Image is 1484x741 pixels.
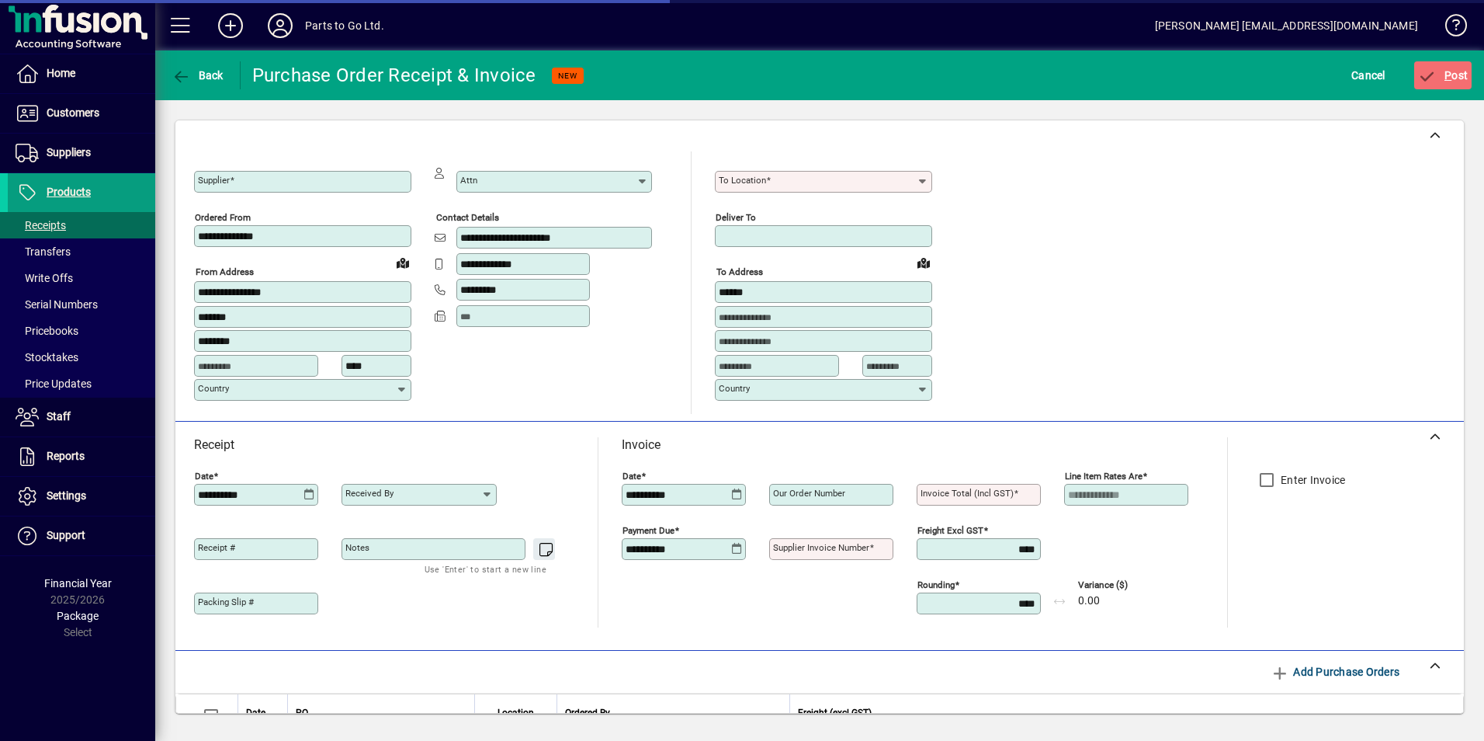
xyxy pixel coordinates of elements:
a: Settings [8,477,155,516]
app-page-header-button: Back [155,61,241,89]
div: Freight (excl GST) [798,704,1444,722]
span: Variance ($) [1078,580,1171,590]
mat-label: Date [195,471,213,482]
button: Add Purchase Orders [1264,658,1406,686]
span: Pricebooks [16,325,78,337]
span: Ordered By [565,704,610,722]
div: PO [296,704,466,722]
span: Financial Year [44,577,112,590]
a: Price Updates [8,370,155,397]
a: Customers [8,94,155,133]
a: View on map [911,250,936,275]
a: Transfers [8,238,155,265]
mat-hint: Use 'Enter' to start a new line [425,560,546,578]
mat-label: Freight excl GST [917,525,983,536]
span: Back [172,69,224,82]
span: ost [1418,69,1468,82]
mat-label: Attn [460,175,477,186]
mat-label: Rounding [917,579,955,590]
a: Home [8,54,155,93]
span: Price Updates [16,377,92,390]
mat-label: Supplier invoice number [773,542,869,553]
span: Suppliers [47,146,91,158]
a: Serial Numbers [8,291,155,318]
a: Reports [8,437,155,476]
a: Staff [8,398,155,437]
mat-label: Date [622,471,641,482]
button: Profile [255,12,305,40]
a: Support [8,517,155,555]
span: Package [57,610,99,622]
span: Reports [47,450,85,462]
mat-label: Invoice Total (incl GST) [921,488,1014,499]
div: Date [246,704,279,722]
mat-label: Country [719,383,750,394]
button: Back [168,61,227,89]
span: Freight (excl GST) [798,704,872,722]
mat-label: Payment due [622,525,674,536]
button: Post [1414,61,1472,89]
span: Stocktakes [16,351,78,364]
span: Date [246,704,265,722]
a: Receipts [8,212,155,238]
mat-label: Packing Slip # [198,597,254,607]
mat-label: To location [719,175,766,186]
mat-label: Ordered from [195,212,251,223]
mat-label: Our order number [773,488,845,499]
a: Pricebooks [8,318,155,344]
div: Ordered By [565,704,782,722]
mat-label: Deliver To [716,212,756,223]
span: PO [296,704,308,722]
div: [PERSON_NAME] [EMAIL_ADDRESS][DOMAIN_NAME] [1155,13,1418,38]
mat-label: Line item rates are [1065,471,1142,482]
span: Customers [47,106,99,119]
button: Add [206,12,255,40]
span: Location [498,704,534,722]
mat-label: Receipt # [198,542,235,553]
span: Support [47,529,85,541]
span: Write Offs [16,272,73,284]
span: Staff [47,410,71,423]
span: Products [47,186,91,198]
mat-label: Notes [345,542,369,553]
mat-label: Country [198,383,229,394]
span: Settings [47,489,86,502]
span: Receipts [16,219,66,231]
span: Add Purchase Orders [1271,659,1399,684]
span: Serial Numbers [16,298,98,311]
a: Stocktakes [8,344,155,370]
span: NEW [558,71,577,81]
a: Suppliers [8,134,155,172]
span: Home [47,67,75,79]
mat-label: Supplier [198,175,230,186]
span: Cancel [1351,63,1385,88]
button: Cancel [1347,61,1389,89]
span: Transfers [16,245,71,258]
span: 0.00 [1078,595,1100,607]
div: Parts to Go Ltd. [305,13,384,38]
a: Knowledge Base [1434,3,1465,54]
a: View on map [390,250,415,275]
mat-label: Received by [345,488,394,499]
a: Write Offs [8,265,155,291]
div: Purchase Order Receipt & Invoice [252,63,536,88]
label: Enter Invoice [1278,472,1345,488]
span: P [1444,69,1451,82]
